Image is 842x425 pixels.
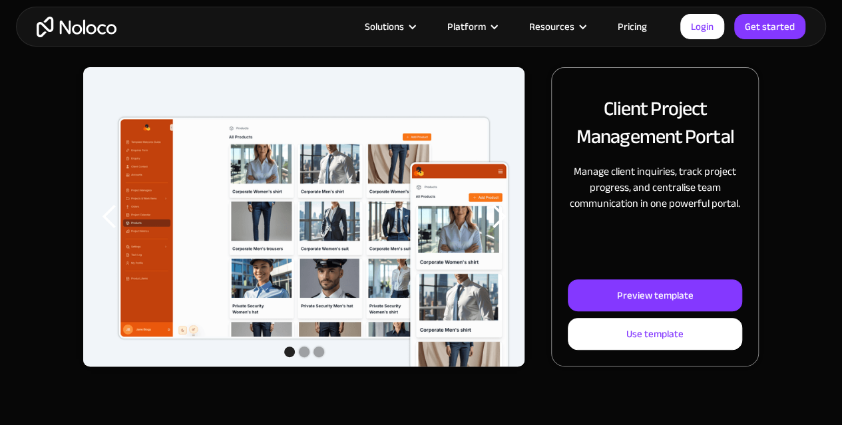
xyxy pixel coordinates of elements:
[431,18,513,35] div: Platform
[299,347,310,357] div: Show slide 2 of 3
[83,67,525,366] div: 1 of 3
[513,18,601,35] div: Resources
[365,18,404,35] div: Solutions
[83,67,525,366] div: carousel
[626,325,684,343] div: Use template
[568,279,742,311] a: Preview template
[680,14,724,39] a: Login
[471,67,525,366] div: next slide
[348,18,431,35] div: Solutions
[734,14,805,39] a: Get started
[37,17,116,37] a: home
[601,18,664,35] a: Pricing
[529,18,574,35] div: Resources
[83,67,136,366] div: previous slide
[568,164,742,212] p: Manage client inquiries, track project progress, and centralise team communication in one powerfu...
[314,347,324,357] div: Show slide 3 of 3
[284,347,295,357] div: Show slide 1 of 3
[568,318,742,350] a: Use template
[617,287,694,304] div: Preview template
[447,18,486,35] div: Platform
[568,94,742,150] h2: Client Project Management Portal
